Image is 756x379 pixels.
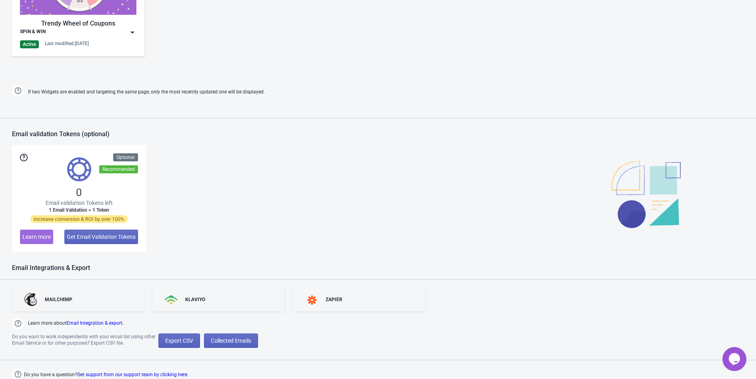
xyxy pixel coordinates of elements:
span: Collected Emails [211,337,251,344]
span: Export CSV [165,337,193,344]
div: Optional [113,153,138,161]
a: Get support from our support team by clicking here. [77,372,188,377]
div: MAILCHIMP [45,296,72,303]
span: Increase conversion & ROI by over 100% [30,215,128,223]
img: help.png [12,317,24,329]
span: 0 [76,186,82,199]
div: Recommended [99,165,138,173]
div: Active [20,40,39,48]
img: help.png [12,85,24,97]
img: klaviyo.png [164,295,179,304]
div: KLAVIYO [185,296,205,303]
button: Export CSV [158,333,200,348]
div: SPIN & WIN [20,28,46,36]
img: illustration.svg [612,161,681,228]
button: Get Email Validation Tokens [64,230,138,244]
img: zapier.svg [305,296,319,305]
button: Learn more [20,230,53,244]
span: Email validation Tokens left [46,199,113,207]
img: dropdown.png [128,28,136,36]
a: Email Integration & export [66,320,122,326]
span: 1 Email Validation = 1 Token [49,207,109,213]
div: Do you want to work independently with your email list using other Email Service or for other pur... [12,333,158,348]
div: Last modified: [DATE] [45,40,89,47]
span: Learn more [22,234,51,240]
span: Get Email Validation Tokens [67,234,136,240]
img: tokens.svg [67,157,91,181]
img: mailchimp.png [24,293,38,306]
button: Collected Emails [204,333,258,348]
div: ZAPIER [326,296,342,303]
iframe: chat widget [722,347,748,371]
div: Trendy Wheel of Coupons [20,19,136,28]
span: If two Widgets are enabled and targeting the same page, only the most recently updated one will b... [28,85,265,99]
span: Learn more about . [28,319,124,329]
